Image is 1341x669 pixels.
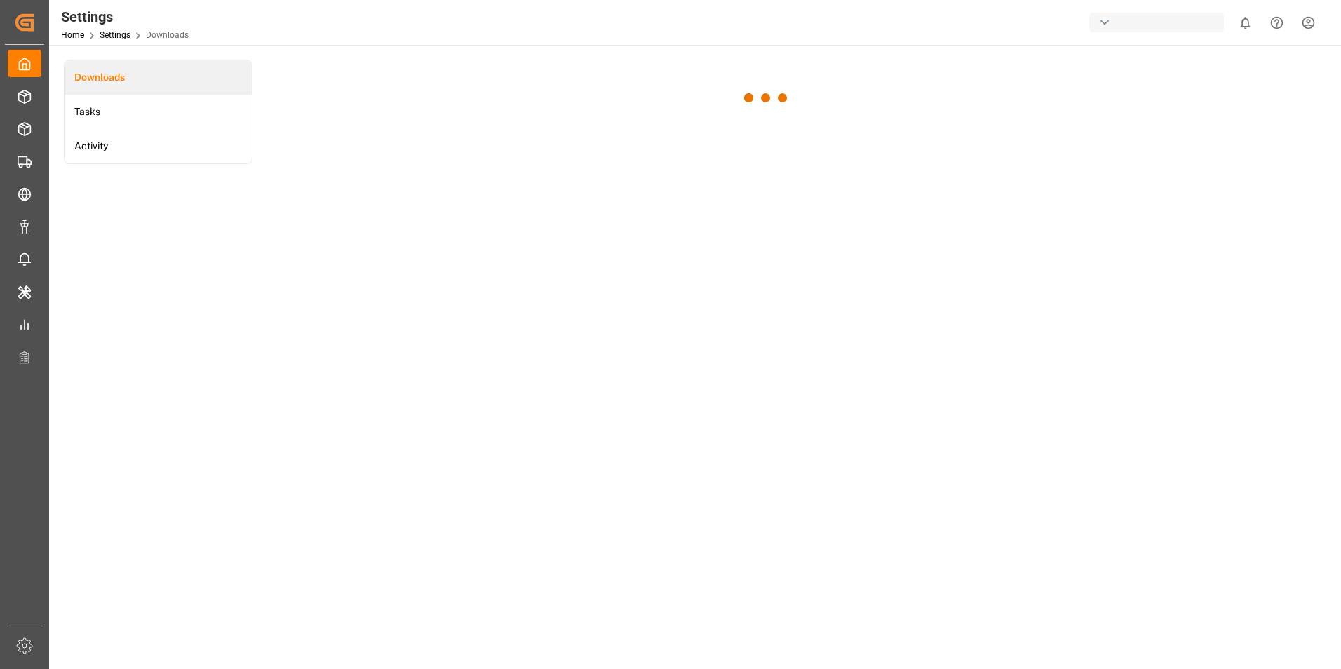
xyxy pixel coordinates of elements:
a: Downloads [65,60,252,95]
div: Settings [61,6,189,27]
button: Help Center [1261,7,1293,39]
button: show 0 new notifications [1229,7,1261,39]
a: Activity [65,129,252,163]
a: Tasks [65,95,252,129]
a: Settings [100,30,130,40]
a: Home [61,30,84,40]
